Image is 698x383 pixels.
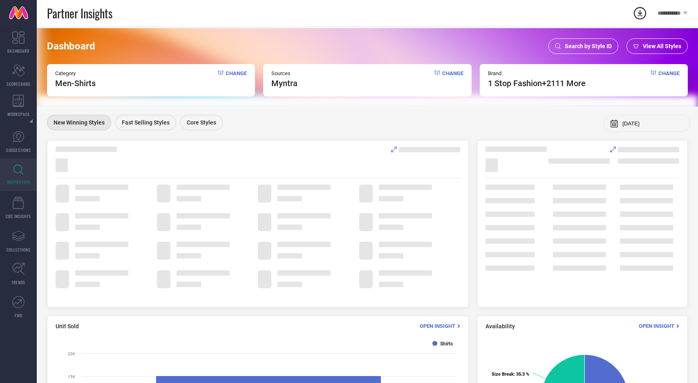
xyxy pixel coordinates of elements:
[7,111,30,117] span: WORKSPACE
[7,81,31,87] span: SCORECARDS
[442,70,463,88] span: Change
[55,70,96,76] span: Category
[639,322,679,330] div: Open Insight
[68,374,76,379] text: 15K
[639,323,674,329] span: Open Insight
[54,119,105,126] span: New Winning Styles
[658,70,680,88] span: Change
[226,70,247,88] span: Change
[610,147,679,152] div: Analyse
[485,323,515,330] span: Availability
[391,147,460,152] div: Analyse
[7,48,29,54] span: DASHBOARD
[187,119,216,126] span: Core Styles
[68,352,76,356] text: 20K
[271,70,298,76] span: Sources
[420,323,455,329] span: Open Insight
[6,213,31,219] span: CDC INSIGHTS
[56,323,79,330] span: Unit Sold
[440,341,453,347] text: Shirts
[47,5,112,22] span: Partner Insights
[7,247,31,253] span: COLLECTIONS
[271,78,298,88] span: myntra
[633,6,647,20] div: Open download list
[565,43,612,49] span: Search by Style ID
[492,372,514,377] tspan: Size Break
[420,322,460,330] div: Open Insight
[11,279,25,285] span: TRENDS
[488,70,586,76] span: Brand
[643,43,681,49] span: View All Styles
[122,119,170,126] span: Fast Selling Styles
[55,78,96,88] span: Men-Shirts
[492,372,529,377] text: : 35.3 %
[488,78,586,88] span: 1 stop fashion +2111 More
[622,120,684,127] input: Select month
[15,312,22,318] span: FWD
[7,179,30,185] span: INSPIRATION
[6,147,31,153] span: SUGGESTIONS
[47,40,95,52] span: Dashboard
